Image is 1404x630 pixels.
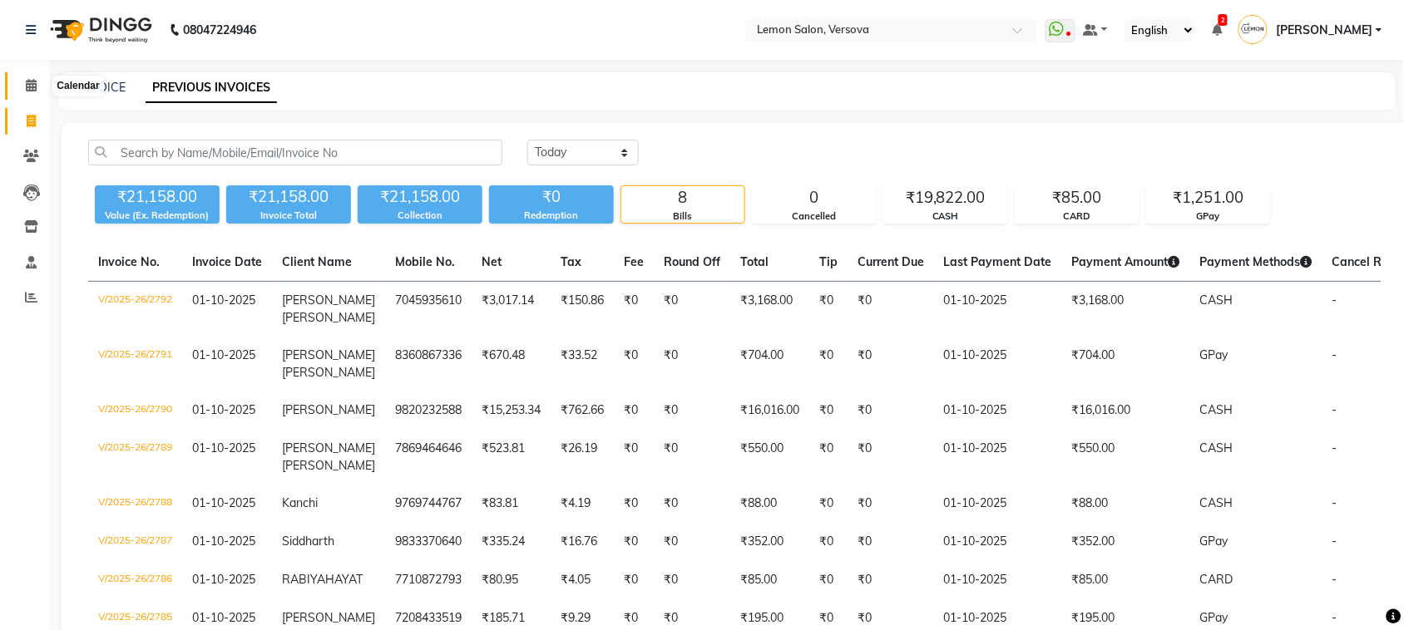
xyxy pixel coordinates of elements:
span: Client Name [282,254,352,269]
td: ₹0 [654,561,730,599]
span: [PERSON_NAME] [282,347,375,362]
img: logo [42,7,156,53]
td: ₹0 [809,430,848,485]
span: Last Payment Date [944,254,1052,269]
span: - [1332,610,1337,625]
td: ₹0 [614,523,654,561]
span: Payment Amount [1072,254,1180,269]
td: V/2025-26/2789 [88,430,182,485]
div: GPay [1147,209,1270,224]
td: ₹0 [809,282,848,337]
td: ₹0 [614,337,654,391]
td: ₹0 [809,523,848,561]
span: HAYAT [325,572,363,587]
span: Round Off [664,254,720,269]
td: ₹550.00 [730,430,809,485]
div: ₹19,822.00 [884,186,1007,209]
td: 01-10-2025 [934,561,1062,599]
td: ₹16,016.00 [1062,391,1190,430]
span: Total [740,254,769,269]
td: 9833370640 [385,523,472,561]
td: ₹33.52 [551,337,614,391]
span: [PERSON_NAME] [282,458,375,473]
td: 7869464646 [385,430,472,485]
div: ₹1,251.00 [1147,186,1270,209]
span: [PERSON_NAME] [282,365,375,380]
td: 7710872793 [385,561,472,599]
td: 01-10-2025 [934,523,1062,561]
span: [PERSON_NAME] [282,402,375,417]
td: ₹150.86 [551,282,614,337]
span: [PERSON_NAME] [282,441,375,455]
input: Search by Name/Mobile/Email/Invoice No [88,140,502,165]
td: ₹0 [614,485,654,523]
td: 9769744767 [385,485,472,523]
div: Bills [621,209,744,224]
span: Tax [561,254,581,269]
span: Mobile No. [395,254,455,269]
td: ₹0 [614,430,654,485]
span: GPay [1200,610,1228,625]
div: Invoice Total [226,209,351,223]
span: Fee [624,254,644,269]
td: ₹0 [809,485,848,523]
td: ₹26.19 [551,430,614,485]
td: V/2025-26/2788 [88,485,182,523]
img: Radhika Solanki [1238,15,1268,44]
td: ₹85.00 [1062,561,1190,599]
td: ₹4.05 [551,561,614,599]
span: CASH [1200,402,1233,417]
span: [PERSON_NAME] [282,610,375,625]
td: ₹0 [654,523,730,561]
span: 01-10-2025 [192,495,255,510]
span: Invoice Date [192,254,262,269]
td: ₹0 [848,391,934,430]
td: ₹0 [848,430,934,485]
td: V/2025-26/2791 [88,337,182,391]
td: ₹0 [614,391,654,430]
span: RABIYA [282,572,325,587]
span: CARD [1200,572,1233,587]
span: - [1332,347,1337,362]
span: - [1332,402,1337,417]
td: 01-10-2025 [934,485,1062,523]
td: ₹0 [848,337,934,391]
td: V/2025-26/2792 [88,282,182,337]
div: Redemption [489,209,614,223]
td: ₹0 [809,337,848,391]
td: ₹3,168.00 [730,282,809,337]
td: 01-10-2025 [934,337,1062,391]
td: ₹88.00 [730,485,809,523]
td: 01-10-2025 [934,282,1062,337]
td: ₹0 [848,282,934,337]
td: ₹335.24 [472,523,551,561]
td: ₹0 [848,485,934,523]
div: ₹85.00 [1016,186,1139,209]
div: 8 [621,186,744,209]
td: ₹85.00 [730,561,809,599]
td: V/2025-26/2790 [88,391,182,430]
div: Value (Ex. Redemption) [95,209,220,223]
span: 01-10-2025 [192,402,255,417]
td: 01-10-2025 [934,430,1062,485]
span: Current Due [858,254,924,269]
td: ₹0 [654,430,730,485]
td: ₹0 [654,337,730,391]
td: ₹704.00 [1062,337,1190,391]
td: ₹523.81 [472,430,551,485]
td: ₹80.95 [472,561,551,599]
span: 01-10-2025 [192,293,255,308]
span: CASH [1200,293,1233,308]
td: ₹0 [809,561,848,599]
span: 01-10-2025 [192,534,255,549]
span: 01-10-2025 [192,441,255,455]
td: ₹3,168.00 [1062,282,1190,337]
td: ₹0 [848,561,934,599]
td: ₹3,017.14 [472,282,551,337]
span: GPay [1200,347,1228,362]
span: [PERSON_NAME] [282,310,375,325]
div: Cancelled [753,209,876,224]
span: Kanchi [282,495,318,510]
td: ₹550.00 [1062,430,1190,485]
div: Calendar [52,76,103,96]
